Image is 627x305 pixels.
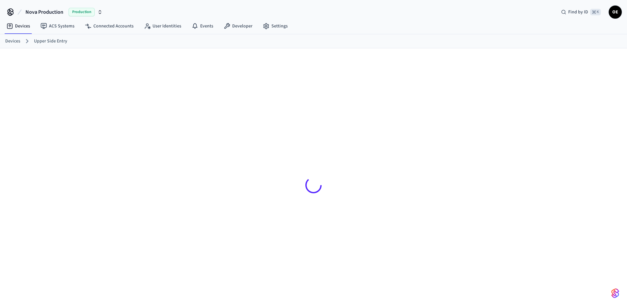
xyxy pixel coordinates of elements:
[1,20,35,32] a: Devices
[35,20,80,32] a: ACS Systems
[139,20,186,32] a: User Identities
[25,8,63,16] span: Nova Production
[218,20,258,32] a: Developer
[568,9,588,15] span: Find by ID
[556,6,606,18] div: Find by ID⌘ K
[186,20,218,32] a: Events
[609,6,621,18] span: OE
[590,9,601,15] span: ⌘ K
[611,288,619,298] img: SeamLogoGradient.69752ec5.svg
[5,38,20,45] a: Devices
[609,6,622,19] button: OE
[258,20,293,32] a: Settings
[69,8,95,16] span: Production
[80,20,139,32] a: Connected Accounts
[34,38,67,45] a: Upper Side Entry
